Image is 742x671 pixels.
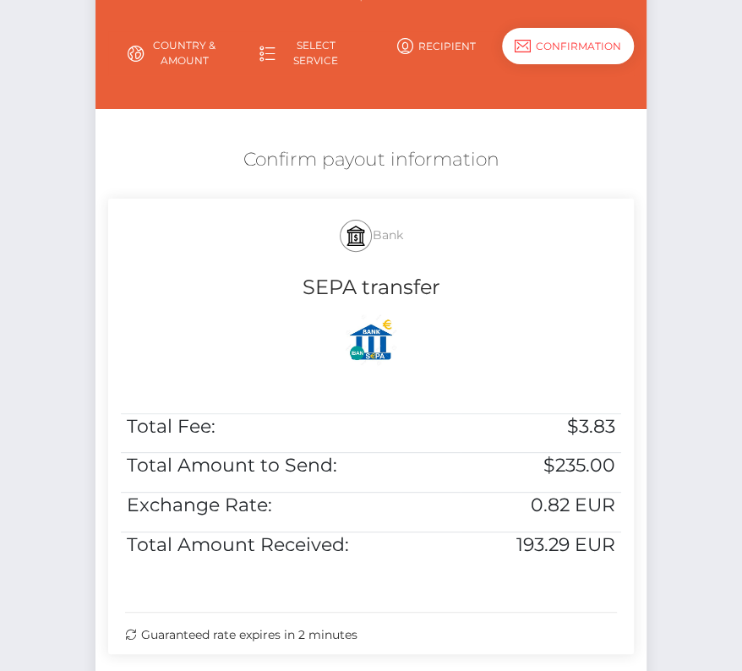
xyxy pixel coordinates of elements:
[108,31,239,75] a: Country & Amount
[127,453,455,479] h5: Total Amount to Send:
[127,414,455,440] h5: Total Fee:
[466,532,615,559] h5: 193.29 EUR
[127,532,455,559] h5: Total Amount Received:
[346,226,366,246] img: bank.svg
[127,493,455,519] h5: Exchange Rate:
[466,493,615,519] h5: 0.82 EUR
[371,31,502,61] a: Recipient
[121,211,621,260] h5: Bank
[466,453,615,479] h5: $235.00
[121,273,621,303] h4: SEPA transfer
[502,28,633,64] div: Confirmation
[344,313,398,367] img: Z
[240,31,371,75] a: Select Service
[466,414,615,440] h5: $3.83
[125,626,617,644] div: Guaranteed rate expires in 2 minutes
[108,147,634,173] h5: Confirm payout information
